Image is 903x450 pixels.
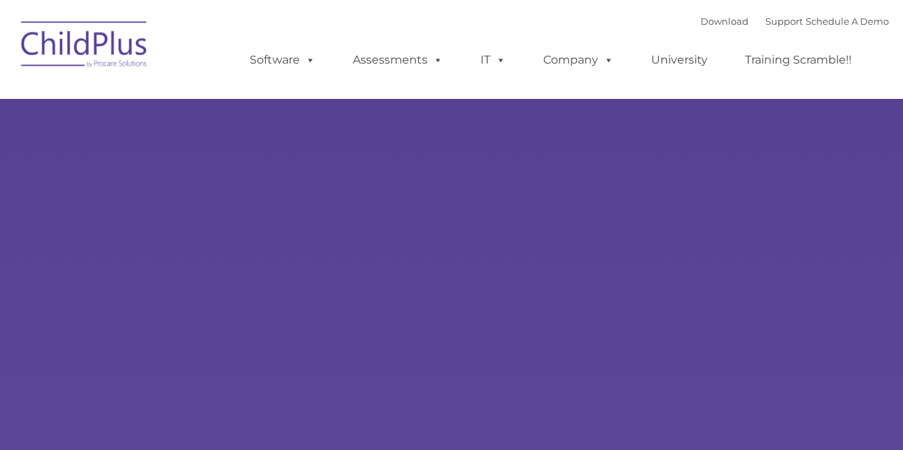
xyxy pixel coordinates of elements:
[806,16,889,27] a: Schedule A Demo
[14,11,155,82] img: ChildPlus by Procare Solutions
[637,46,722,74] a: University
[701,16,889,27] font: |
[339,46,457,74] a: Assessments
[731,46,866,74] a: Training Scramble!!
[529,46,628,74] a: Company
[701,16,749,27] a: Download
[466,46,520,74] a: IT
[236,46,329,74] a: Software
[765,16,803,27] a: Support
